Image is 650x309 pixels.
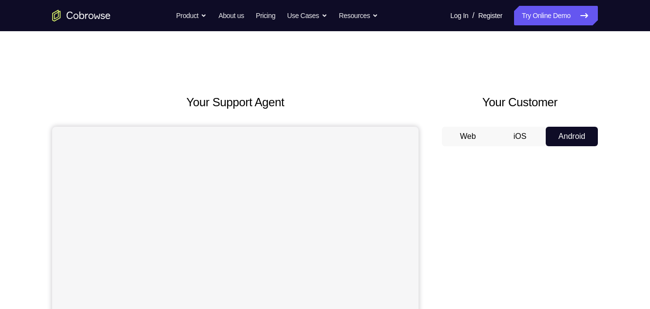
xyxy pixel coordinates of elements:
h2: Your Support Agent [52,94,419,111]
button: Product [176,6,207,25]
a: Try Online Demo [514,6,598,25]
button: Use Cases [287,6,327,25]
button: iOS [494,127,546,146]
a: Register [478,6,502,25]
a: About us [218,6,244,25]
a: Log In [450,6,468,25]
button: Android [546,127,598,146]
a: Go to the home page [52,10,111,21]
a: Pricing [256,6,275,25]
span: / [472,10,474,21]
button: Resources [339,6,379,25]
h2: Your Customer [442,94,598,111]
button: Web [442,127,494,146]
